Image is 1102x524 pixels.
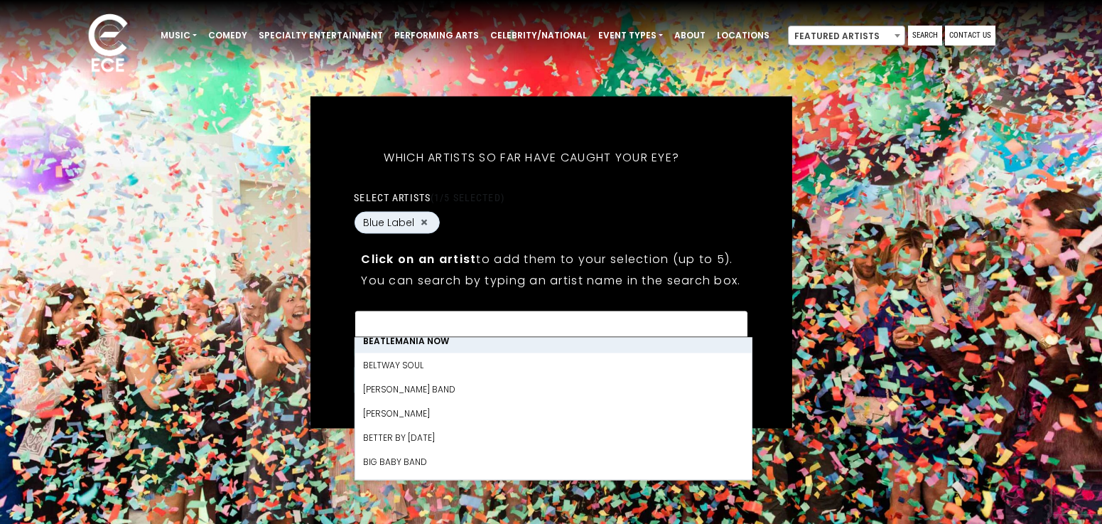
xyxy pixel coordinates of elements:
[711,23,775,48] a: Locations
[355,353,751,377] li: Beltway Soul
[418,216,430,229] button: Remove Blue Label
[945,26,995,46] a: Contact Us
[155,23,202,48] a: Music
[361,271,740,289] p: You can search by typing an artist name in the search box.
[355,425,751,449] li: Better By [DATE]
[354,132,709,183] h5: Which artists so far have caught your eye?
[908,26,942,46] a: Search
[355,328,751,353] li: Beatlemania Now
[593,23,669,48] a: Event Types
[389,23,485,48] a: Performing Arts
[431,191,504,203] span: (1/5 selected)
[72,10,144,79] img: ece_new_logo_whitev2-1.png
[354,191,504,203] label: Select artists
[363,319,738,332] textarea: Search
[485,23,593,48] a: Celebrity/National
[789,26,904,46] span: Featured Artists
[202,23,253,48] a: Comedy
[669,23,711,48] a: About
[788,26,905,46] span: Featured Artists
[253,23,389,48] a: Specialty Entertainment
[355,401,751,425] li: [PERSON_NAME]
[363,215,414,230] span: Blue Label
[355,474,751,498] li: Big Bang Beat
[355,449,751,474] li: Big Baby Band
[361,250,476,267] strong: Click on an artist
[361,250,740,267] p: to add them to your selection (up to 5).
[355,377,751,401] li: [PERSON_NAME] Band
